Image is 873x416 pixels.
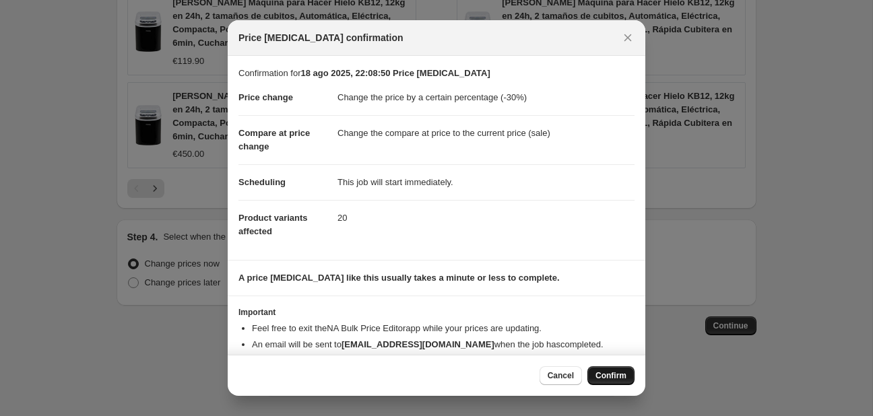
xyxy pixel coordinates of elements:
dd: This job will start immediately. [337,164,635,200]
button: Close [618,28,637,47]
span: Product variants affected [238,213,308,236]
h3: Important [238,307,635,318]
li: Feel free to exit the NA Bulk Price Editor app while your prices are updating. [252,322,635,335]
p: Confirmation for [238,67,635,80]
b: [EMAIL_ADDRESS][DOMAIN_NAME] [342,339,494,349]
span: Price change [238,92,293,102]
span: Cancel [548,370,574,381]
dd: Change the compare at price to the current price (sale) [337,115,635,151]
button: Cancel [540,366,582,385]
dd: Change the price by a certain percentage (-30%) [337,80,635,115]
li: An email will be sent to when the job has completed . [252,338,635,351]
b: A price [MEDICAL_DATA] like this usually takes a minute or less to complete. [238,273,560,283]
span: Confirm [595,370,626,381]
button: Confirm [587,366,635,385]
span: Price [MEDICAL_DATA] confirmation [238,31,403,44]
b: 18 ago 2025, 22:08:50 Price [MEDICAL_DATA] [300,68,490,78]
li: You can update your confirmation email address from your . [252,354,635,368]
span: Scheduling [238,177,286,187]
dd: 20 [337,200,635,236]
span: Compare at price change [238,128,310,151]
